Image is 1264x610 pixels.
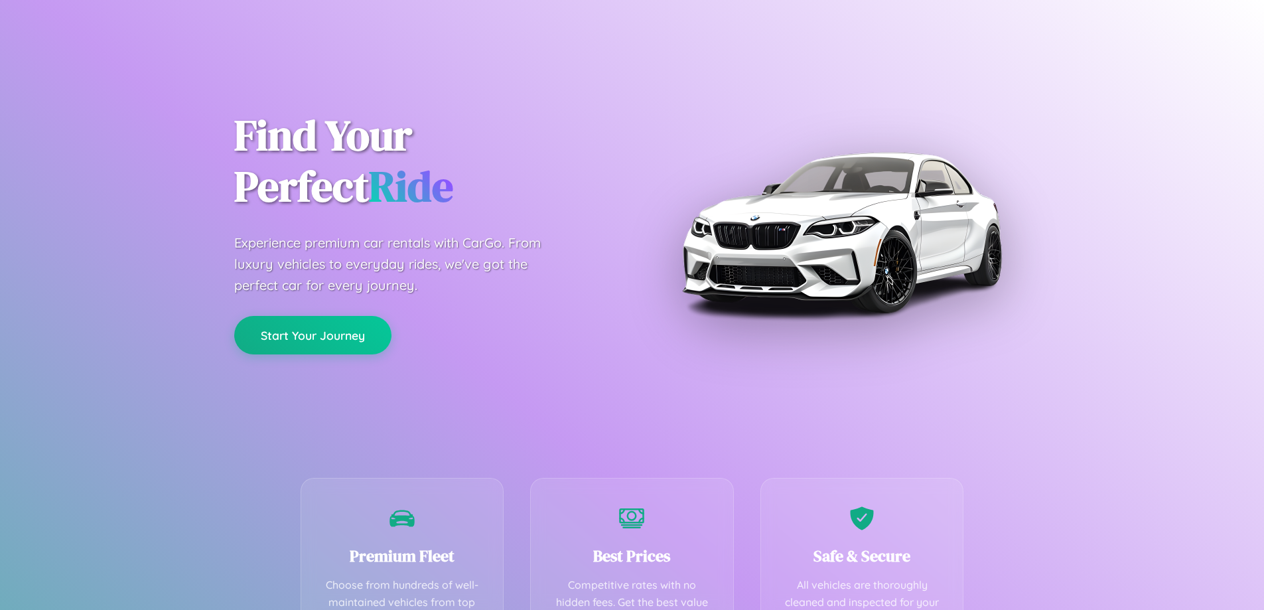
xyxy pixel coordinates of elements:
[551,545,713,567] h3: Best Prices
[234,316,391,354] button: Start Your Journey
[675,66,1007,398] img: Premium BMW car rental vehicle
[781,545,944,567] h3: Safe & Secure
[321,545,484,567] h3: Premium Fleet
[234,232,566,296] p: Experience premium car rentals with CarGo. From luxury vehicles to everyday rides, we've got the ...
[234,110,612,212] h1: Find Your Perfect
[369,157,453,215] span: Ride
